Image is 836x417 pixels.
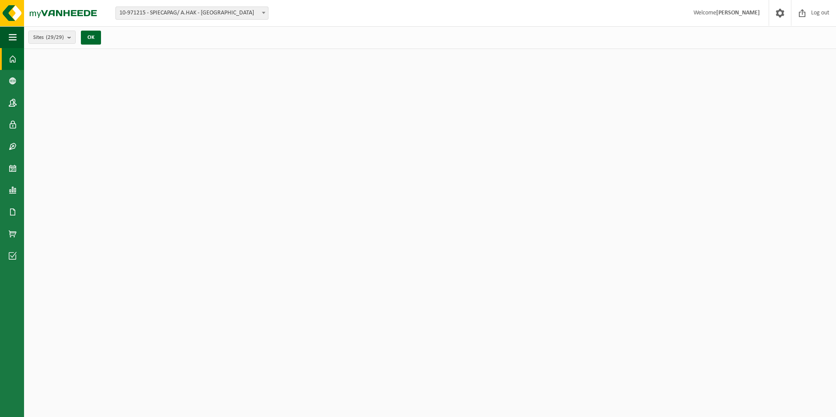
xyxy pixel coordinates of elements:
span: Sites [33,31,64,44]
span: 10-971215 - SPIECAPAG/ A.HAK - BRUGGE [115,7,268,20]
span: 10-971215 - SPIECAPAG/ A.HAK - BRUGGE [116,7,268,19]
strong: [PERSON_NAME] [716,10,760,16]
button: Sites(29/29) [28,31,76,44]
count: (29/29) [46,35,64,40]
button: OK [81,31,101,45]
